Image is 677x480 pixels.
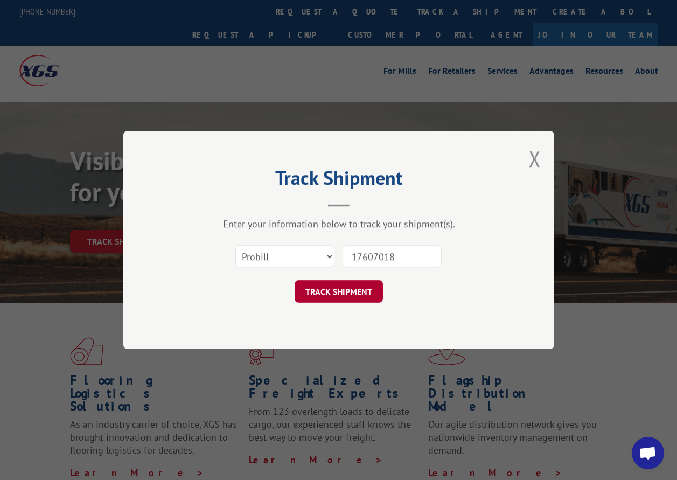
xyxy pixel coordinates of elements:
[529,144,541,173] button: Close modal
[177,218,500,230] div: Enter your information below to track your shipment(s).
[177,170,500,191] h2: Track Shipment
[632,437,664,469] div: Open chat
[295,280,383,303] button: TRACK SHIPMENT
[343,245,442,268] input: Number(s)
